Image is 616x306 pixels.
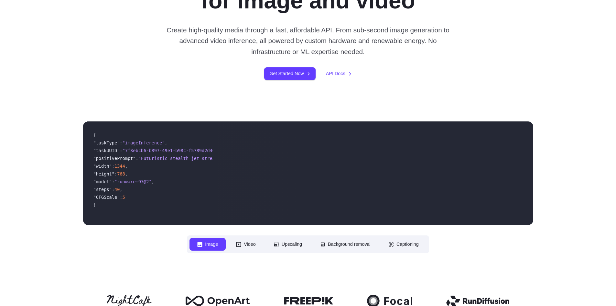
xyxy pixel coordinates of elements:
span: , [120,187,122,192]
a: Get Started Now [264,67,315,80]
span: : [112,164,114,169]
span: : [112,179,114,184]
span: } [93,202,96,208]
span: "model" [93,179,112,184]
span: , [125,171,128,176]
span: 768 [117,171,125,176]
span: 1344 [114,164,125,169]
span: "CFGScale" [93,195,120,200]
button: Background removal [312,238,378,251]
span: "imageInference" [123,140,165,145]
button: Video [228,238,264,251]
button: Image [189,238,226,251]
span: 40 [114,187,120,192]
span: : [120,148,122,153]
span: "taskType" [93,140,120,145]
span: "positivePrompt" [93,156,136,161]
span: : [120,195,122,200]
span: "taskUUID" [93,148,120,153]
span: , [165,140,167,145]
button: Captioning [381,238,427,251]
a: API Docs [326,70,352,77]
span: : [114,171,117,176]
span: , [125,164,128,169]
span: { [93,132,96,138]
span: : [112,187,114,192]
span: : [135,156,138,161]
span: , [152,179,154,184]
span: "runware:97@2" [114,179,152,184]
span: "width" [93,164,112,169]
p: Create high-quality media through a fast, affordable API. From sub-second image generation to adv... [164,25,452,57]
button: Upscaling [266,238,310,251]
span: 5 [123,195,125,200]
span: "Futuristic stealth jet streaking through a neon-lit cityscape with glowing purple exhaust" [138,156,379,161]
span: : [120,140,122,145]
span: "height" [93,171,114,176]
span: "7f3ebcb6-b897-49e1-b98c-f5789d2d40d7" [123,148,223,153]
span: "steps" [93,187,112,192]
